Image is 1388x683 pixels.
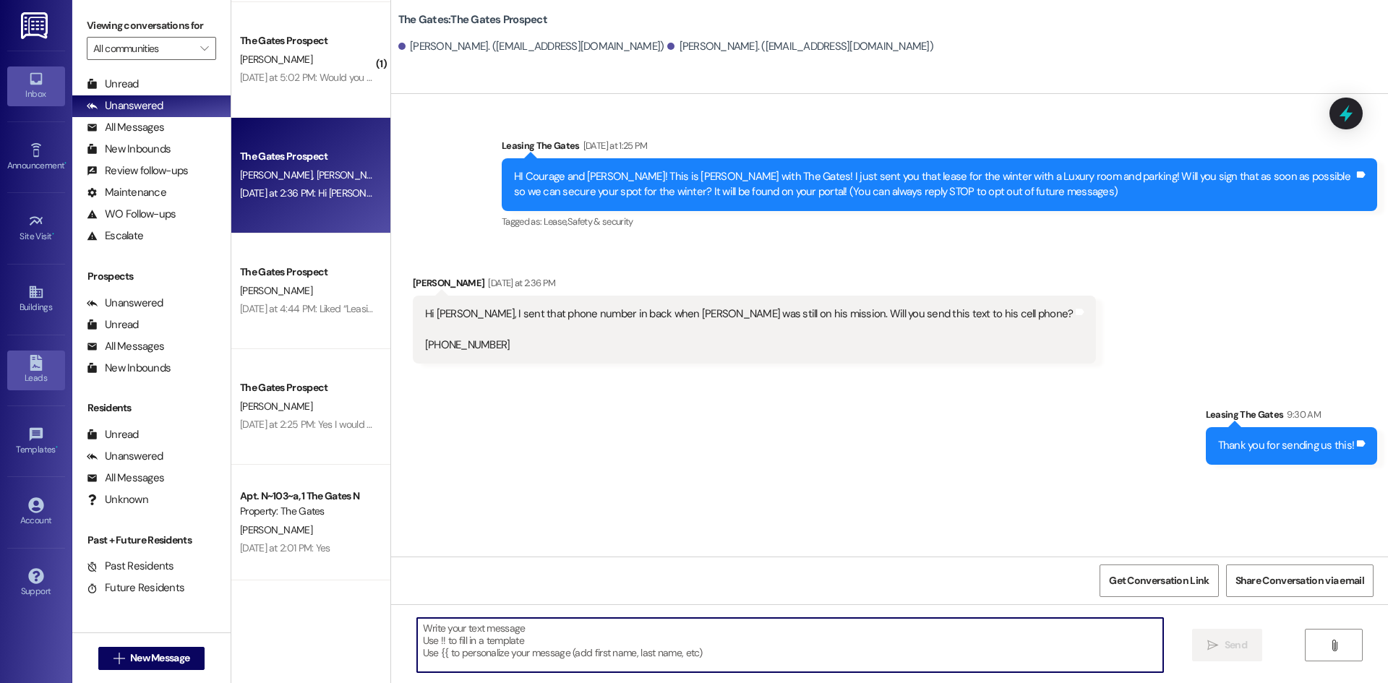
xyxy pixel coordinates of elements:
div: Maintenance [87,185,166,200]
span: Share Conversation via email [1235,573,1364,588]
div: 9:30 AM [1283,407,1320,422]
div: New Inbounds [87,142,171,157]
div: [PERSON_NAME] [413,275,1097,296]
div: [DATE] at 2:36 PM [484,275,555,291]
a: Support [7,564,65,603]
span: [PERSON_NAME] [316,168,388,181]
div: Escalate [87,228,143,244]
div: WO Follow-ups [87,207,176,222]
div: The Gates Prospect [240,149,374,164]
button: Share Conversation via email [1226,564,1374,597]
span: [PERSON_NAME] [240,284,312,297]
input: All communities [93,37,193,60]
i:  [113,653,124,664]
div: All Messages [87,471,164,486]
div: The Gates Prospect [240,265,374,280]
div: Unanswered [87,98,163,113]
div: Unanswered [87,296,163,311]
i:  [1207,640,1218,651]
span: Send [1225,637,1247,653]
div: Past Residents [87,559,174,574]
div: Thank you for sending us this! [1218,438,1355,453]
div: HI Courage and [PERSON_NAME]! This is [PERSON_NAME] with The Gates! I just sent you that lease fo... [514,169,1354,200]
div: [DATE] at 2:36 PM: Hi [PERSON_NAME], I sent that phone number in back when [PERSON_NAME] was stil... [240,186,991,199]
button: Send [1192,629,1262,661]
span: [PERSON_NAME] [240,523,312,536]
i:  [1329,640,1340,651]
div: [DATE] at 2:25 PM: Yes I would like to renew my lease for winter and I a parking spot for winter pls [240,418,643,431]
a: Inbox [7,66,65,106]
div: The Gates Prospect [240,33,374,48]
div: Unread [87,317,139,332]
div: All Messages [87,120,164,135]
span: [PERSON_NAME] [240,400,312,413]
div: Apt. N~103~a, 1 The Gates N [240,489,374,504]
span: [PERSON_NAME] [240,168,317,181]
div: All Messages [87,339,164,354]
div: Unknown [87,492,148,507]
span: New Message [130,650,189,666]
span: • [64,158,67,168]
label: Viewing conversations for [87,14,216,37]
button: Get Conversation Link [1100,564,1218,597]
a: Site Visit • [7,209,65,248]
span: Get Conversation Link [1109,573,1209,588]
i:  [200,43,208,54]
span: Lease , [544,215,567,228]
div: [PERSON_NAME]. ([EMAIL_ADDRESS][DOMAIN_NAME]) [667,39,933,54]
div: Review follow-ups [87,163,188,179]
div: Unread [87,427,139,442]
div: [DATE] at 2:01 PM: Yes [240,541,330,554]
div: [DATE] at 4:44 PM: Liked “Leasing The Gates (The Gates): [DATE]!” [240,302,513,315]
div: Property: The Gates [240,504,374,519]
div: Hi [PERSON_NAME], I sent that phone number in back when [PERSON_NAME] was still on his mission. W... [425,306,1074,353]
div: New Inbounds [87,361,171,376]
a: Buildings [7,280,65,319]
span: • [52,229,54,239]
b: The Gates: The Gates Prospect [398,12,547,27]
a: Account [7,493,65,532]
button: New Message [98,647,205,670]
div: Prospects [72,269,231,284]
span: Safety & security [567,215,633,228]
a: Leads [7,351,65,390]
div: Residents [72,400,231,416]
div: [PERSON_NAME]. ([EMAIL_ADDRESS][DOMAIN_NAME]) [398,39,664,54]
div: Future Residents [87,580,184,596]
img: ResiDesk Logo [21,12,51,39]
div: [DATE] at 5:02 PM: Would you be able to just take it out of my refund of my deposit? I won't have... [240,71,843,84]
div: [DATE] at 1:25 PM [580,138,648,153]
div: Past + Future Residents [72,533,231,548]
div: Tagged as: [502,211,1377,232]
div: Unread [87,77,139,92]
div: The Gates Prospect [240,380,374,395]
span: • [56,442,58,452]
a: Templates • [7,422,65,461]
span: [PERSON_NAME] [240,53,312,66]
div: Leasing The Gates [502,138,1377,158]
div: Leasing The Gates [1206,407,1378,427]
div: Unanswered [87,449,163,464]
